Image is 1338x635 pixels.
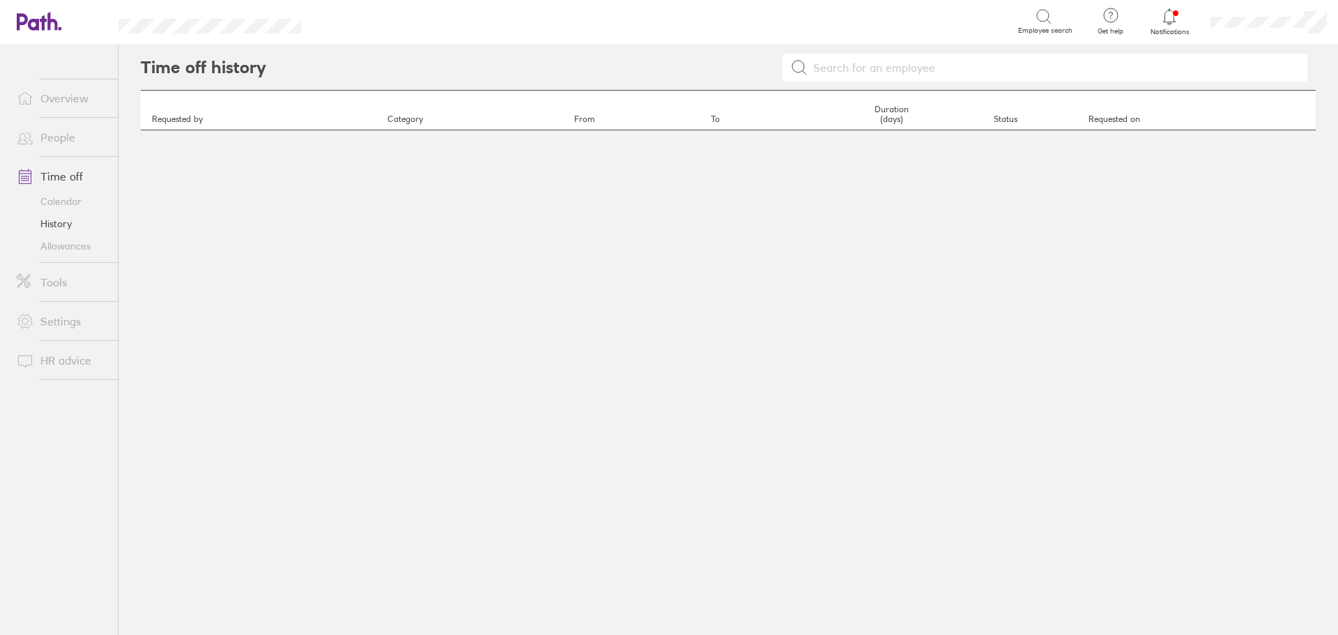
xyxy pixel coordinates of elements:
[339,15,374,27] div: Search
[6,162,118,190] a: Time off
[1088,27,1133,36] span: Get help
[6,123,118,151] a: People
[983,91,1077,130] th: Status
[6,346,118,374] a: HR advice
[141,45,266,90] h2: Time off history
[1147,28,1192,36] span: Notifications
[6,235,118,257] a: Allowances
[801,91,983,130] th: Duration (days)
[1077,91,1316,130] th: Requested on
[376,91,562,130] th: Category
[700,91,801,130] th: To
[6,213,118,235] a: History
[6,84,118,112] a: Overview
[563,91,700,130] th: From
[1147,7,1192,36] a: Notifications
[141,91,376,130] th: Requested by
[6,190,118,213] a: Calendar
[6,307,118,335] a: Settings
[808,54,1299,81] input: Search for an employee
[1018,26,1072,35] span: Employee search
[6,268,118,296] a: Tools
